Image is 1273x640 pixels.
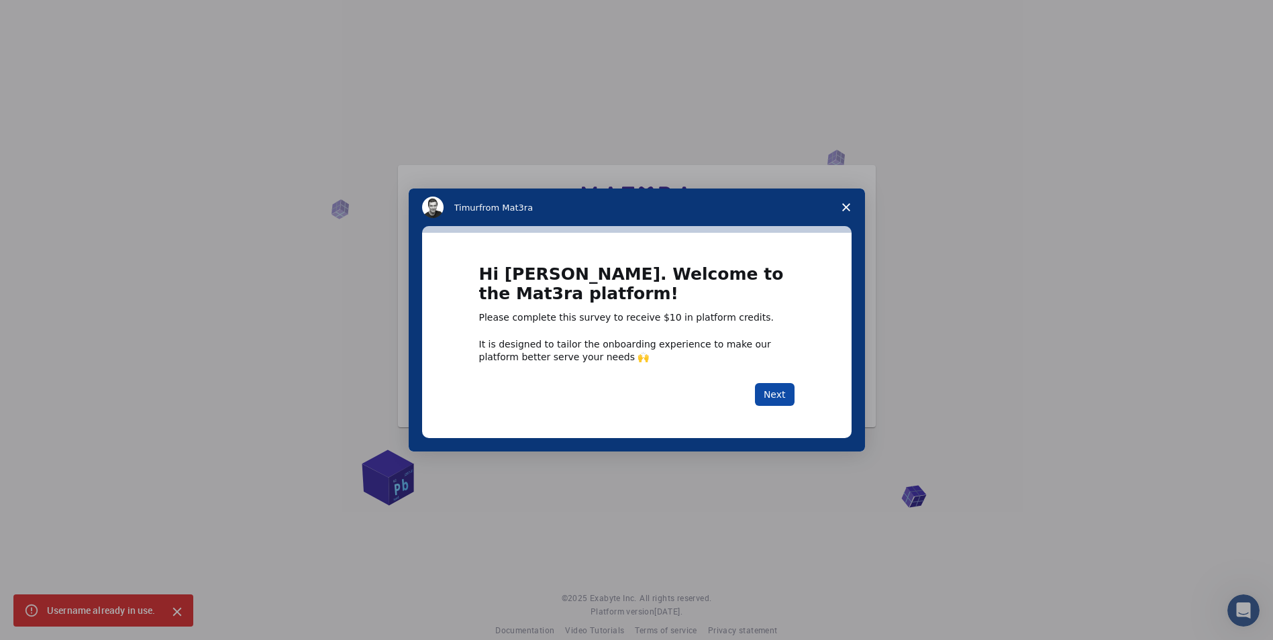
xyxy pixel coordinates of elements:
span: Close survey [827,189,865,226]
span: Timur [454,203,479,213]
span: from Mat3ra [479,203,533,213]
div: It is designed to tailor the onboarding experience to make our platform better serve your needs 🙌 [479,338,795,362]
h1: Hi [PERSON_NAME]. Welcome to the Mat3ra platform! [479,265,795,311]
img: Profile image for Timur [422,197,444,218]
div: Please complete this survey to receive $10 in platform credits. [479,311,795,325]
span: Support [27,9,75,21]
button: Next [755,383,795,406]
